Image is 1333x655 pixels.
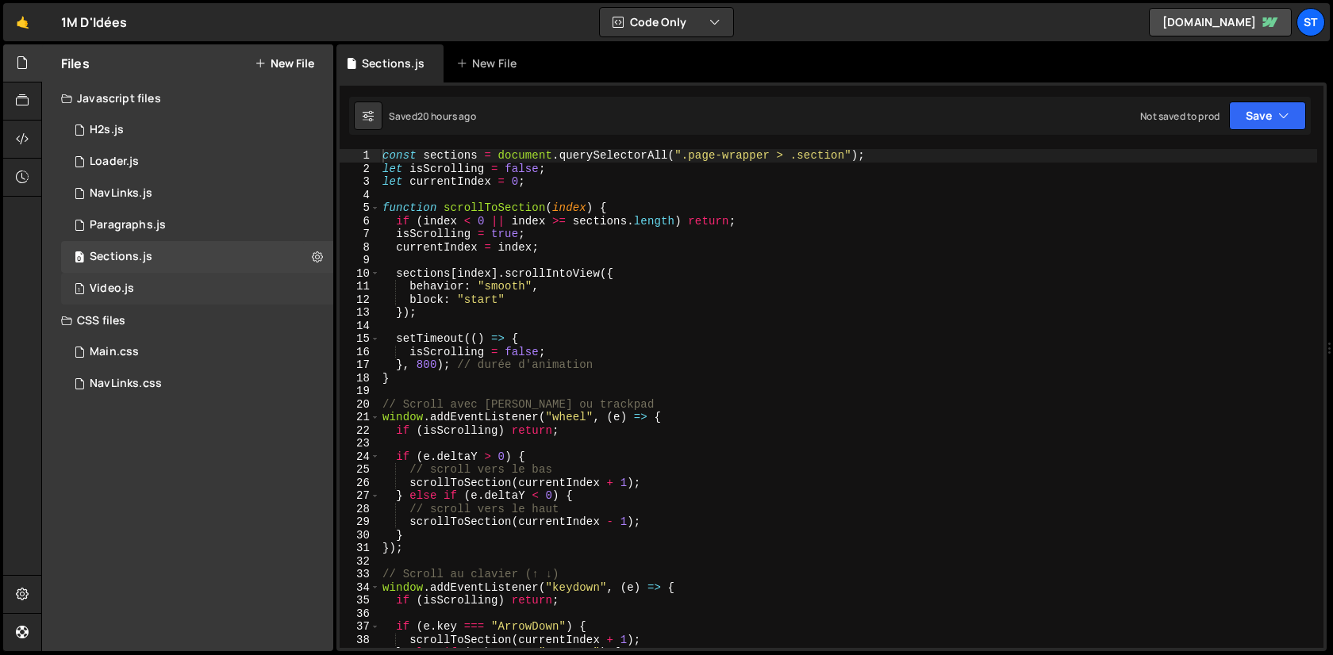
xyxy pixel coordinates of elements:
div: 28 [340,503,380,516]
div: 20 hours ago [417,109,476,123]
div: 25 [340,463,380,477]
div: 16858/46083.css [61,368,333,400]
div: Sections.js [90,250,152,264]
div: 31 [340,542,380,555]
div: 10 [340,267,380,281]
button: Save [1229,102,1306,130]
div: Video.js [90,282,134,296]
span: 1 [75,284,84,297]
div: 23 [340,437,380,450]
div: 1 [340,149,380,163]
div: 6 [340,215,380,228]
div: 8 [340,241,380,255]
div: 37 [340,620,380,634]
div: 29 [340,515,380,529]
div: 16858/46088.js [61,114,333,146]
div: 36 [340,607,380,621]
button: New File [255,57,314,70]
div: 21 [340,411,380,424]
div: 17 [340,358,380,372]
div: 3 [340,175,380,189]
div: 19 [340,385,380,398]
div: Saved [389,109,476,123]
div: 9 [340,254,380,267]
div: Main.css [90,345,139,359]
div: 16858/46091.js [61,178,333,209]
div: 38 [340,634,380,647]
div: 18 [340,372,380,385]
button: Code Only [600,8,733,36]
div: 35 [340,594,380,607]
div: Loader.js [90,155,139,169]
div: Not saved to prod [1140,109,1220,123]
div: Javascript files [42,82,333,114]
div: Paragraphs.js [90,218,166,232]
div: 16858/46089.js [61,146,333,178]
div: 16 [340,346,380,359]
div: New File [456,56,523,71]
div: CSS files [42,305,333,336]
a: St [1297,8,1325,36]
div: H2s.js [90,123,124,137]
div: 33 [340,568,380,581]
div: 30 [340,529,380,542]
div: 16858/46082.js [61,273,333,305]
div: 20 [340,398,380,412]
div: 5 [340,201,380,215]
div: Sections.js [362,56,424,71]
div: 4 [340,189,380,202]
div: 1M D'Idées [61,13,128,32]
div: 27 [340,489,380,503]
div: 16858/46084.js [61,209,333,241]
div: 26 [340,477,380,490]
a: [DOMAIN_NAME] [1149,8,1292,36]
div: 7 [340,228,380,241]
div: 16858/46085.js [61,241,333,273]
div: 2 [340,163,380,176]
div: 16858/46090.css [61,336,333,368]
div: 15 [340,332,380,346]
div: 14 [340,320,380,333]
div: 32 [340,555,380,569]
div: NavLinks.js [90,186,152,201]
div: 11 [340,280,380,293]
span: 0 [75,252,84,265]
div: NavLinks.css [90,377,162,391]
div: 24 [340,450,380,464]
div: 13 [340,306,380,320]
div: 34 [340,581,380,595]
h2: Files [61,55,90,72]
a: 🤙 [3,3,42,41]
div: 22 [340,424,380,438]
div: 12 [340,293,380,307]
